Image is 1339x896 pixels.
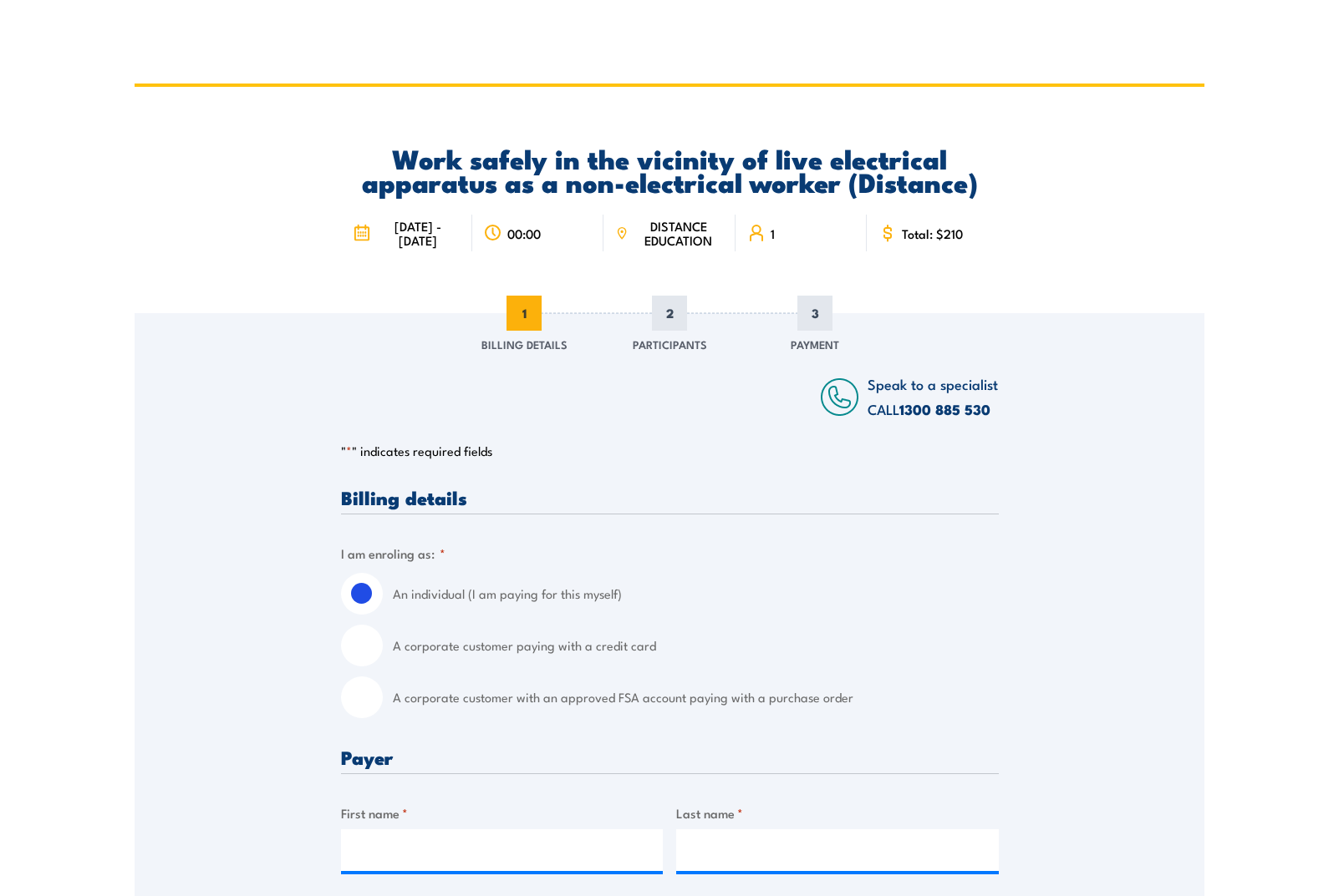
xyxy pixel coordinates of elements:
span: [DATE] - [DATE] [375,219,461,247]
span: 00:00 [507,226,541,240]
span: 1 [771,226,775,240]
h3: Payer [341,747,999,767]
h2: Work safely in the vicinity of live electrical apparatus as a non-electrical worker (Distance) [341,146,999,193]
span: Payment [791,336,839,352]
h3: Billing details [341,488,999,507]
span: 1 [507,296,542,331]
p: " " indicates required fields [341,443,999,459]
label: A corporate customer with an approved FSA account paying with a purchase order [393,676,999,718]
span: Billing Details [481,336,568,352]
legend: I am enroling as: [341,544,445,563]
span: Speak to a specialist CALL [868,373,998,419]
a: 1300 885 530 [899,398,990,420]
span: Participants [633,336,707,352]
span: Total: $210 [902,226,963,240]
label: Last name [676,803,999,823]
span: 2 [652,296,687,331]
label: First name [341,803,664,823]
label: A corporate customer paying with a credit card [393,625,999,666]
label: An individual (I am paying for this myself) [393,573,999,615]
span: DISTANCE EDUCATION [634,219,724,247]
span: 3 [797,296,832,331]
